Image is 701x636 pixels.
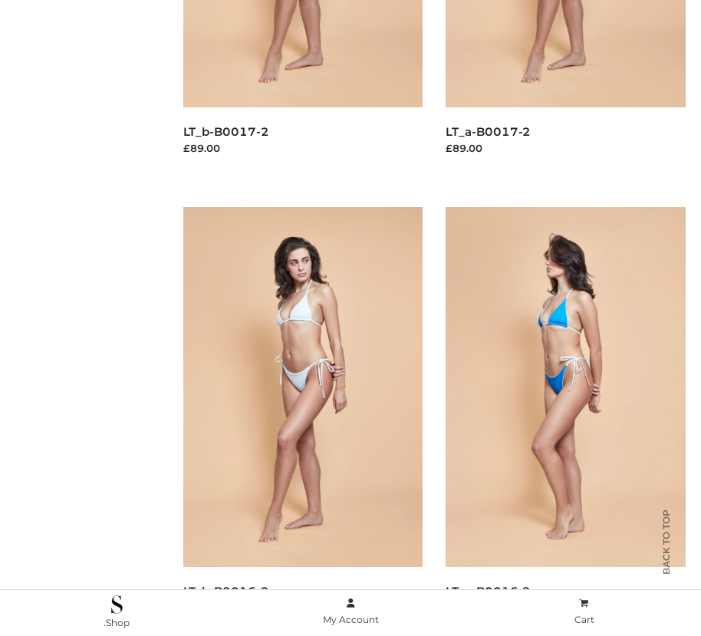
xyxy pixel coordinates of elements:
span: My Account [323,614,379,625]
div: £89.00 [446,140,686,156]
a: LT_b-B0016-2 [183,584,269,598]
a: Cart [467,595,701,629]
a: LT_b-B0017-2 [183,124,269,139]
span: Back to top [647,536,686,575]
img: .Shop [111,595,123,614]
a: LT_a-B0016-2 [446,584,531,598]
a: My Account [234,595,468,629]
span: Cart [574,614,594,625]
div: £89.00 [183,140,423,156]
span: .Shop [104,617,130,628]
a: LT_a-B0017-2 [446,124,531,139]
